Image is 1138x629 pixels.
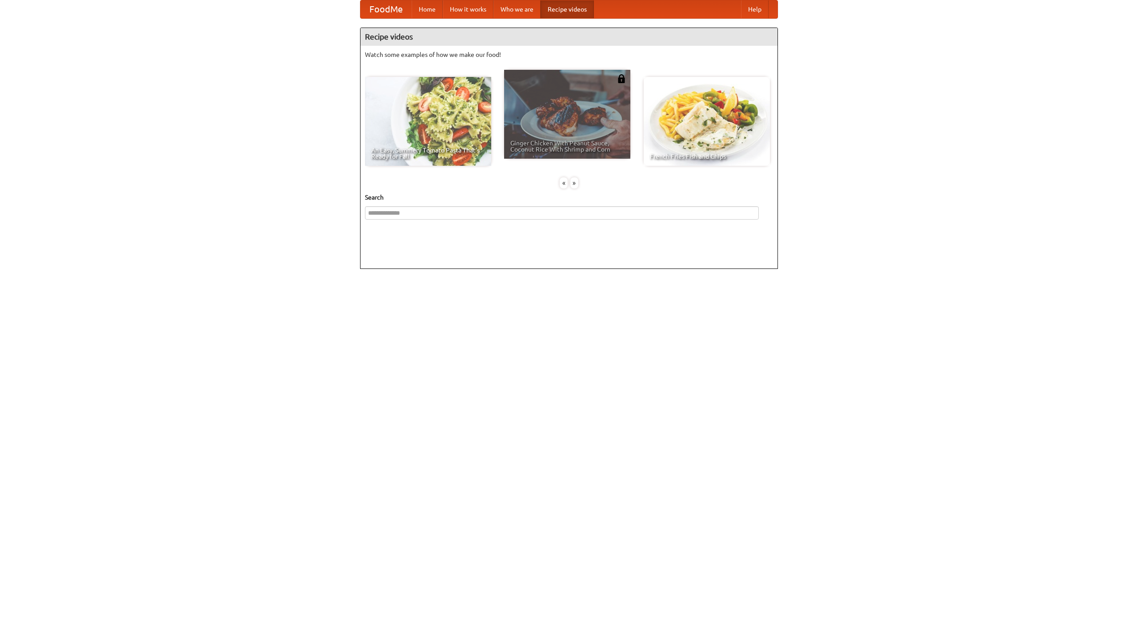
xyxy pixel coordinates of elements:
[650,153,764,160] span: French Fries Fish and Chips
[617,74,626,83] img: 483408.png
[541,0,594,18] a: Recipe videos
[361,0,412,18] a: FoodMe
[361,28,777,46] h4: Recipe videos
[570,177,578,188] div: »
[365,50,773,59] p: Watch some examples of how we make our food!
[741,0,769,18] a: Help
[493,0,541,18] a: Who we are
[371,147,485,160] span: An Easy, Summery Tomato Pasta That's Ready for Fall
[443,0,493,18] a: How it works
[412,0,443,18] a: Home
[560,177,568,188] div: «
[644,77,770,166] a: French Fries Fish and Chips
[365,193,773,202] h5: Search
[365,77,491,166] a: An Easy, Summery Tomato Pasta That's Ready for Fall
